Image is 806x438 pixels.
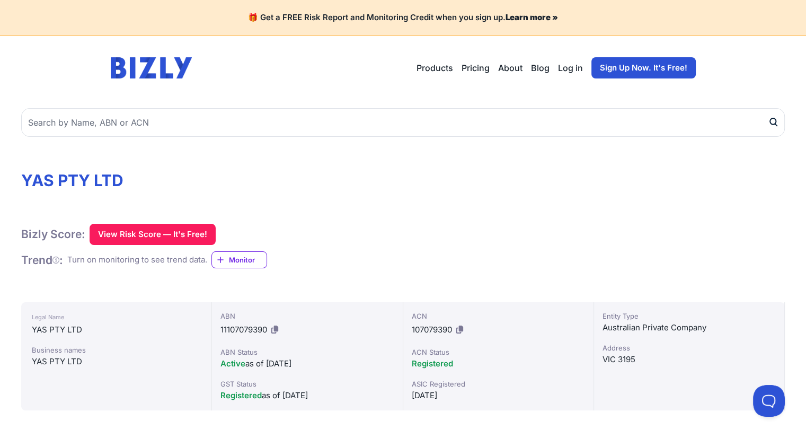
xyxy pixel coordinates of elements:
[220,389,394,402] div: as of [DATE]
[603,353,776,366] div: VIC 3195
[603,321,776,334] div: Australian Private Company
[211,251,267,268] a: Monitor
[531,62,550,74] a: Blog
[32,355,201,368] div: YAS PTY LTD
[412,358,453,369] span: Registered
[32,345,201,355] div: Business names
[591,57,696,78] a: Sign Up Now. It's Free!
[21,171,785,190] h1: YAS PTY LTD
[229,255,267,265] span: Monitor
[220,357,394,370] div: as of [DATE]
[412,325,452,335] span: 107079390
[90,224,216,245] button: View Risk Score — It's Free!
[603,311,776,321] div: Entity Type
[220,379,394,389] div: GST Status
[412,311,585,321] div: ACN
[603,343,776,353] div: Address
[558,62,583,74] a: Log in
[412,389,585,402] div: [DATE]
[32,311,201,323] div: Legal Name
[417,62,453,74] button: Products
[220,311,394,321] div: ABN
[412,347,585,357] div: ACN Status
[220,390,262,400] span: Registered
[412,379,585,389] div: ASIC Registered
[220,325,267,335] span: 11107079390
[67,254,207,266] div: Turn on monitoring to see trend data.
[21,108,785,137] input: Search by Name, ABN or ACN
[13,13,793,23] h4: 🎁 Get a FREE Risk Report and Monitoring Credit when you sign up.
[220,347,394,357] div: ABN Status
[21,253,63,267] h1: Trend :
[462,62,490,74] a: Pricing
[498,62,522,74] a: About
[220,358,245,369] span: Active
[506,12,558,22] a: Learn more »
[32,323,201,336] div: YAS PTY LTD
[21,227,85,241] h1: Bizly Score:
[753,385,785,417] iframe: Toggle Customer Support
